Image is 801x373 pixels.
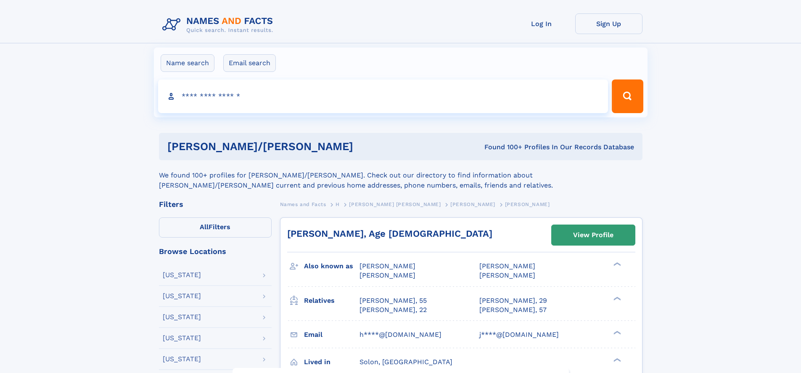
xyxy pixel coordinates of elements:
[360,305,427,315] a: [PERSON_NAME], 22
[304,328,360,342] h3: Email
[360,271,415,279] span: [PERSON_NAME]
[158,79,608,113] input: search input
[360,358,452,366] span: Solon, [GEOGRAPHIC_DATA]
[336,199,340,209] a: H
[479,271,535,279] span: [PERSON_NAME]
[163,272,201,278] div: [US_STATE]
[280,199,326,209] a: Names and Facts
[505,201,550,207] span: [PERSON_NAME]
[573,225,613,245] div: View Profile
[161,54,214,72] label: Name search
[575,13,642,34] a: Sign Up
[287,228,492,239] a: [PERSON_NAME], Age [DEMOGRAPHIC_DATA]
[450,201,495,207] span: [PERSON_NAME]
[479,296,547,305] a: [PERSON_NAME], 29
[163,314,201,320] div: [US_STATE]
[159,160,642,190] div: We found 100+ profiles for [PERSON_NAME]/[PERSON_NAME]. Check out our directory to find informati...
[349,201,441,207] span: [PERSON_NAME] [PERSON_NAME]
[159,201,272,208] div: Filters
[479,262,535,270] span: [PERSON_NAME]
[167,141,419,152] h1: [PERSON_NAME]/[PERSON_NAME]
[611,357,621,362] div: ❯
[360,262,415,270] span: [PERSON_NAME]
[612,79,643,113] button: Search Button
[304,259,360,273] h3: Also known as
[336,201,340,207] span: H
[163,293,201,299] div: [US_STATE]
[552,225,635,245] a: View Profile
[304,355,360,369] h3: Lived in
[479,305,547,315] a: [PERSON_NAME], 57
[159,248,272,255] div: Browse Locations
[360,296,427,305] a: [PERSON_NAME], 55
[611,262,621,267] div: ❯
[611,296,621,301] div: ❯
[450,199,495,209] a: [PERSON_NAME]
[159,13,280,36] img: Logo Names and Facts
[223,54,276,72] label: Email search
[419,143,634,152] div: Found 100+ Profiles In Our Records Database
[304,294,360,308] h3: Relatives
[349,199,441,209] a: [PERSON_NAME] [PERSON_NAME]
[159,217,272,238] label: Filters
[200,223,209,231] span: All
[508,13,575,34] a: Log In
[163,335,201,341] div: [US_STATE]
[163,356,201,362] div: [US_STATE]
[611,330,621,335] div: ❯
